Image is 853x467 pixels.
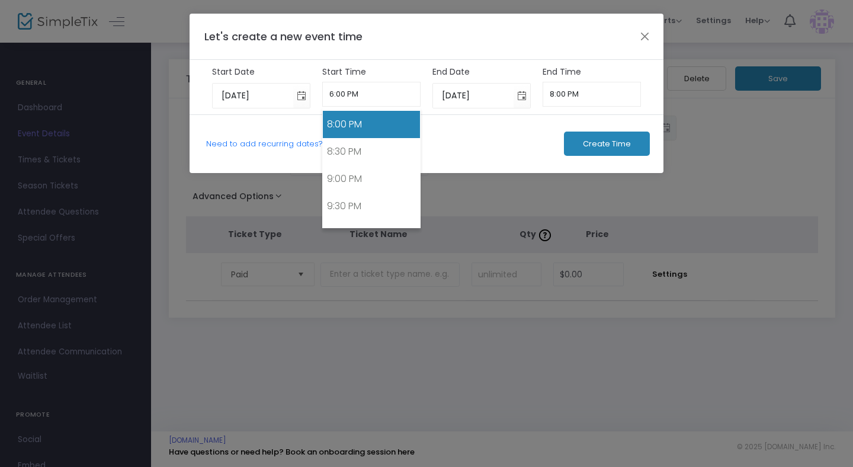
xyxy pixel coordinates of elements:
[322,66,421,78] label: Start Time
[212,66,311,78] label: Start Date
[564,132,650,156] button: Create Time
[323,193,421,220] a: 9:30 PM
[543,66,642,78] label: End Time
[637,28,653,44] button: Close
[583,139,631,149] span: Create Time
[204,29,363,44] span: Let's create a new event time
[206,138,323,149] a: Need to add recurring dates?
[433,84,514,108] input: Select date
[514,84,530,108] button: Toggle calendar
[323,111,421,138] a: 8:00 PM
[323,165,421,193] a: 9:00 PM
[543,82,642,107] input: Select Time
[323,138,421,165] a: 8:30 PM
[293,84,310,108] button: Toggle calendar
[213,84,294,108] input: Select date
[432,66,531,78] label: End Date
[323,220,421,247] a: 10:00 PM
[322,82,421,107] input: Select Time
